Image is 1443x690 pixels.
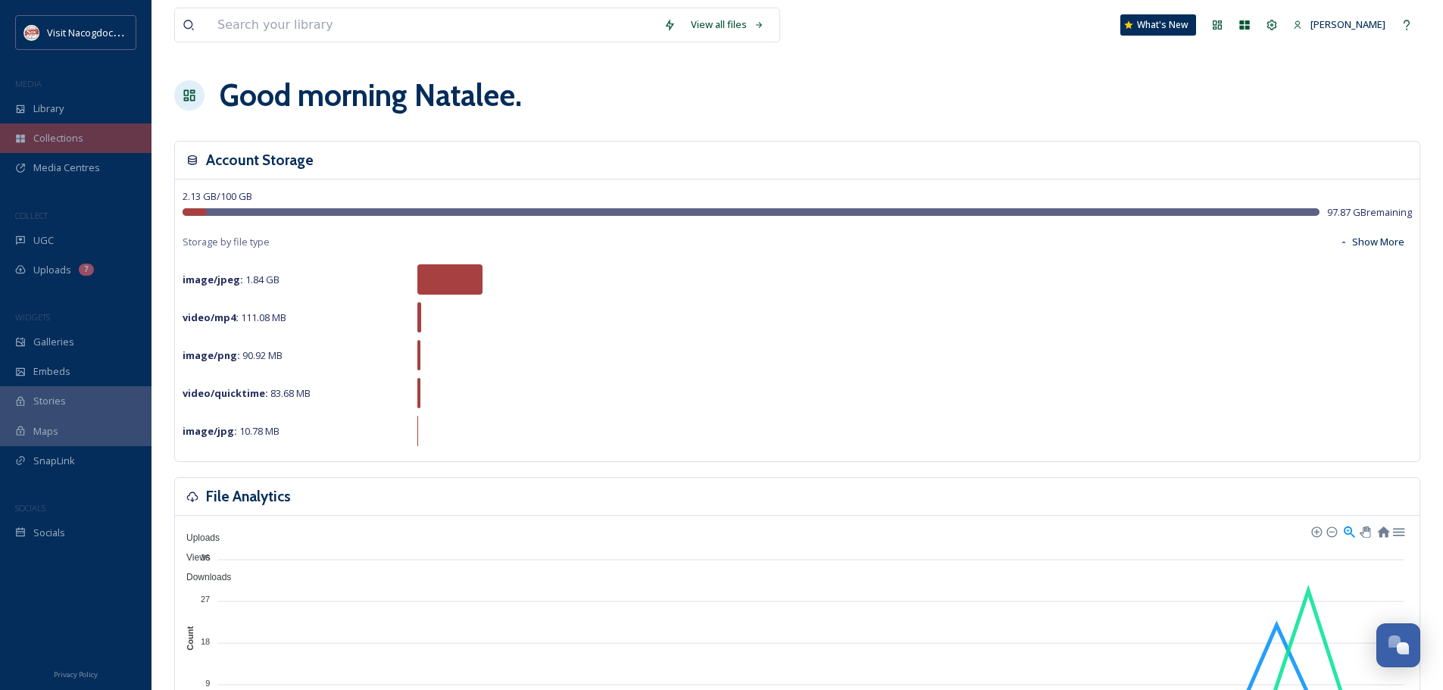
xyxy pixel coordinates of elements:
span: 1.84 GB [183,273,280,286]
div: 7 [79,264,94,276]
span: WIDGETS [15,311,50,323]
a: View all files [683,10,772,39]
div: Zoom In [1310,526,1321,536]
button: Show More [1332,227,1412,257]
div: Menu [1391,524,1404,537]
span: Embeds [33,364,70,379]
div: Panning [1360,526,1369,535]
strong: image/png : [183,348,240,362]
span: Media Centres [33,161,100,175]
span: Uploads [175,532,220,543]
span: Library [33,101,64,116]
span: Stories [33,394,66,408]
div: Zoom Out [1326,526,1336,536]
input: Search your library [210,8,656,42]
span: 111.08 MB [183,311,286,324]
h3: File Analytics [206,485,291,507]
span: SnapLink [33,454,75,468]
h1: Good morning Natalee . [220,73,522,118]
h3: Account Storage [206,149,314,171]
button: Open Chat [1376,623,1420,667]
span: Maps [33,424,58,439]
div: Reset Zoom [1376,524,1389,537]
span: Uploads [33,263,71,277]
strong: image/jpeg : [183,273,243,286]
span: Storage by file type [183,235,270,249]
span: Collections [33,131,83,145]
a: What's New [1120,14,1196,36]
span: Privacy Policy [54,670,98,679]
strong: video/mp4 : [183,311,239,324]
span: Galleries [33,335,74,349]
span: 83.68 MB [183,386,311,400]
span: [PERSON_NAME] [1310,17,1385,31]
tspan: 9 [205,679,210,688]
a: Privacy Policy [54,664,98,682]
span: 2.13 GB / 100 GB [183,189,252,203]
strong: image/jpg : [183,424,237,438]
span: Socials [33,526,65,540]
text: Count [186,626,195,651]
span: MEDIA [15,78,42,89]
span: Views [175,552,211,563]
img: images%20%281%29.jpeg [24,25,39,40]
strong: video/quicktime : [183,386,268,400]
span: COLLECT [15,210,48,221]
span: 10.78 MB [183,424,280,438]
div: Selection Zoom [1342,524,1355,537]
span: Visit Nacogdoches [47,25,130,39]
tspan: 27 [201,595,210,604]
span: 97.87 GB remaining [1327,205,1412,220]
span: UGC [33,233,54,248]
span: SOCIALS [15,502,45,514]
span: 90.92 MB [183,348,283,362]
a: [PERSON_NAME] [1285,10,1393,39]
tspan: 18 [201,636,210,645]
tspan: 36 [201,553,210,562]
span: Downloads [175,572,231,582]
